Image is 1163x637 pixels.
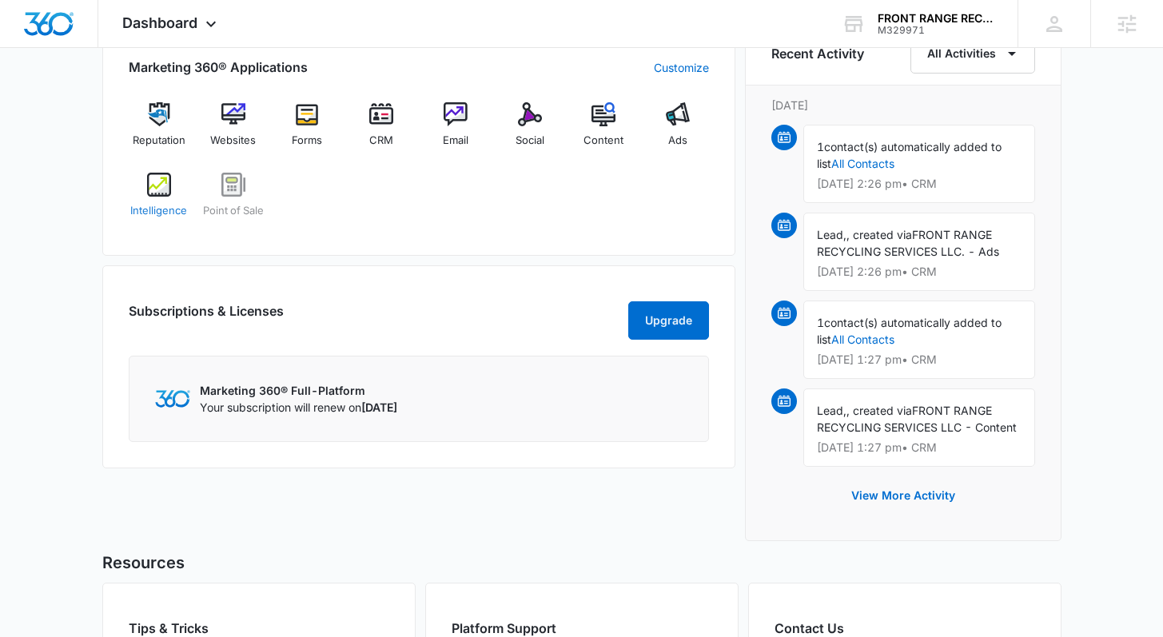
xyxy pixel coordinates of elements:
p: [DATE] 1:27 pm • CRM [817,442,1022,453]
a: Email [425,102,487,160]
h2: Subscriptions & Licenses [129,301,284,333]
p: Marketing 360® Full-Platform [200,382,397,399]
span: contact(s) automatically added to list [817,140,1002,170]
span: Social [516,133,544,149]
h2: Marketing 360® Applications [129,58,308,77]
span: , created via [846,228,912,241]
span: Websites [210,133,256,149]
span: [DATE] [361,400,397,414]
a: Point of Sale [202,173,264,230]
p: Your subscription will renew on [200,399,397,416]
a: Reputation [129,102,190,160]
span: Point of Sale [203,203,264,219]
span: Content [583,133,623,149]
a: Intelligence [129,173,190,230]
span: Ads [668,133,687,149]
span: , created via [846,404,912,417]
a: Content [573,102,635,160]
span: Dashboard [122,14,197,31]
a: CRM [351,102,412,160]
h6: Recent Activity [771,44,864,63]
p: [DATE] 2:26 pm • CRM [817,178,1022,189]
a: Social [499,102,560,160]
a: All Contacts [831,332,894,346]
span: 1 [817,316,824,329]
h5: Resources [102,551,1061,575]
a: Websites [202,102,264,160]
a: All Contacts [831,157,894,170]
span: Forms [292,133,322,149]
p: [DATE] 2:26 pm • CRM [817,266,1022,277]
img: Marketing 360 Logo [155,390,190,407]
p: [DATE] [771,97,1035,113]
span: 1 [817,140,824,153]
span: Intelligence [130,203,187,219]
div: account id [878,25,994,36]
a: Ads [647,102,709,160]
div: account name [878,12,994,25]
button: Upgrade [628,301,709,340]
span: Lead, [817,228,846,241]
span: Reputation [133,133,185,149]
span: Email [443,133,468,149]
p: [DATE] 1:27 pm • CRM [817,354,1022,365]
span: contact(s) automatically added to list [817,316,1002,346]
span: FRONT RANGE RECYCLING SERVICES LLC - Content [817,404,1017,434]
button: View More Activity [835,476,971,515]
a: Forms [277,102,338,160]
a: Customize [654,59,709,76]
button: All Activities [910,34,1035,74]
span: CRM [369,133,393,149]
span: Lead, [817,404,846,417]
